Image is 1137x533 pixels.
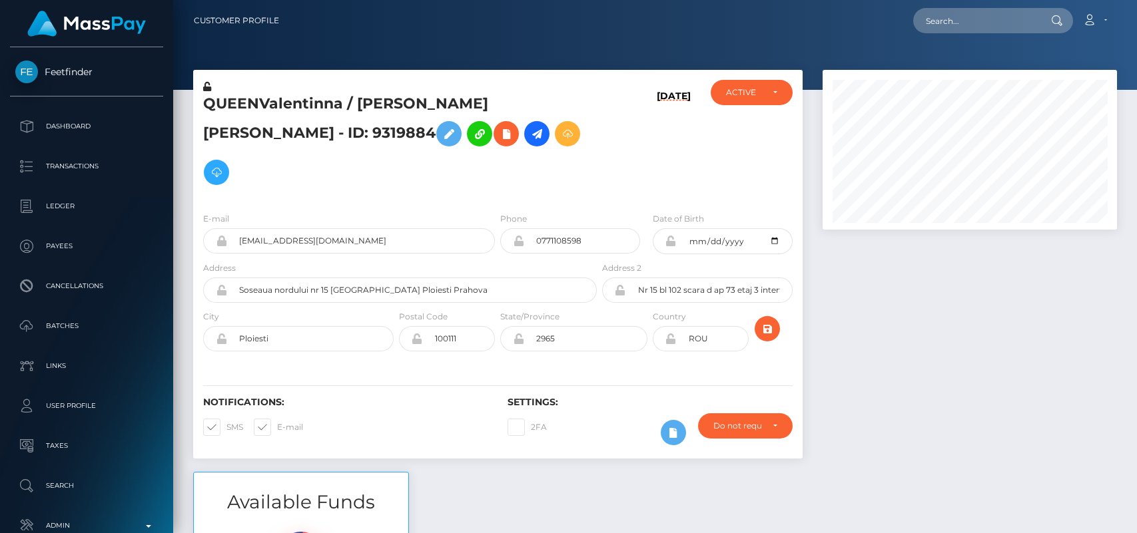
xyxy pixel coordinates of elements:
[254,419,303,436] label: E-mail
[713,421,761,431] div: Do not require
[15,356,158,376] p: Links
[602,262,641,274] label: Address 2
[10,150,163,183] a: Transactions
[15,476,158,496] p: Search
[10,429,163,462] a: Taxes
[913,8,1038,33] input: Search...
[15,116,158,136] p: Dashboard
[15,196,158,216] p: Ledger
[203,311,219,323] label: City
[15,156,158,176] p: Transactions
[726,87,761,98] div: ACTIVE
[500,311,560,323] label: State/Province
[15,316,158,336] p: Batches
[10,349,163,383] a: Links
[657,90,691,196] h6: [DATE]
[15,61,38,83] img: Feetfinder
[203,397,488,408] h6: Notifications:
[399,311,448,323] label: Postal Code
[653,311,686,323] label: Country
[15,236,158,256] p: Payees
[194,489,408,515] h3: Available Funds
[711,80,792,105] button: ACTIVE
[15,436,158,456] p: Taxes
[203,94,589,192] h5: QUEENValentinna / [PERSON_NAME] [PERSON_NAME] - ID: 9319884
[698,413,792,439] button: Do not require
[10,469,163,502] a: Search
[10,230,163,263] a: Payees
[10,66,163,78] span: Feetfinder
[203,419,243,436] label: SMS
[27,11,146,37] img: MassPay Logo
[10,309,163,343] a: Batches
[203,262,236,274] label: Address
[653,213,704,225] label: Date of Birth
[500,213,527,225] label: Phone
[508,419,547,436] label: 2FA
[194,7,279,35] a: Customer Profile
[508,397,792,408] h6: Settings:
[15,396,158,416] p: User Profile
[10,269,163,303] a: Cancellations
[15,276,158,296] p: Cancellations
[203,213,229,225] label: E-mail
[10,110,163,143] a: Dashboard
[10,389,163,423] a: User Profile
[10,190,163,223] a: Ledger
[524,121,550,146] a: Initiate Payout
